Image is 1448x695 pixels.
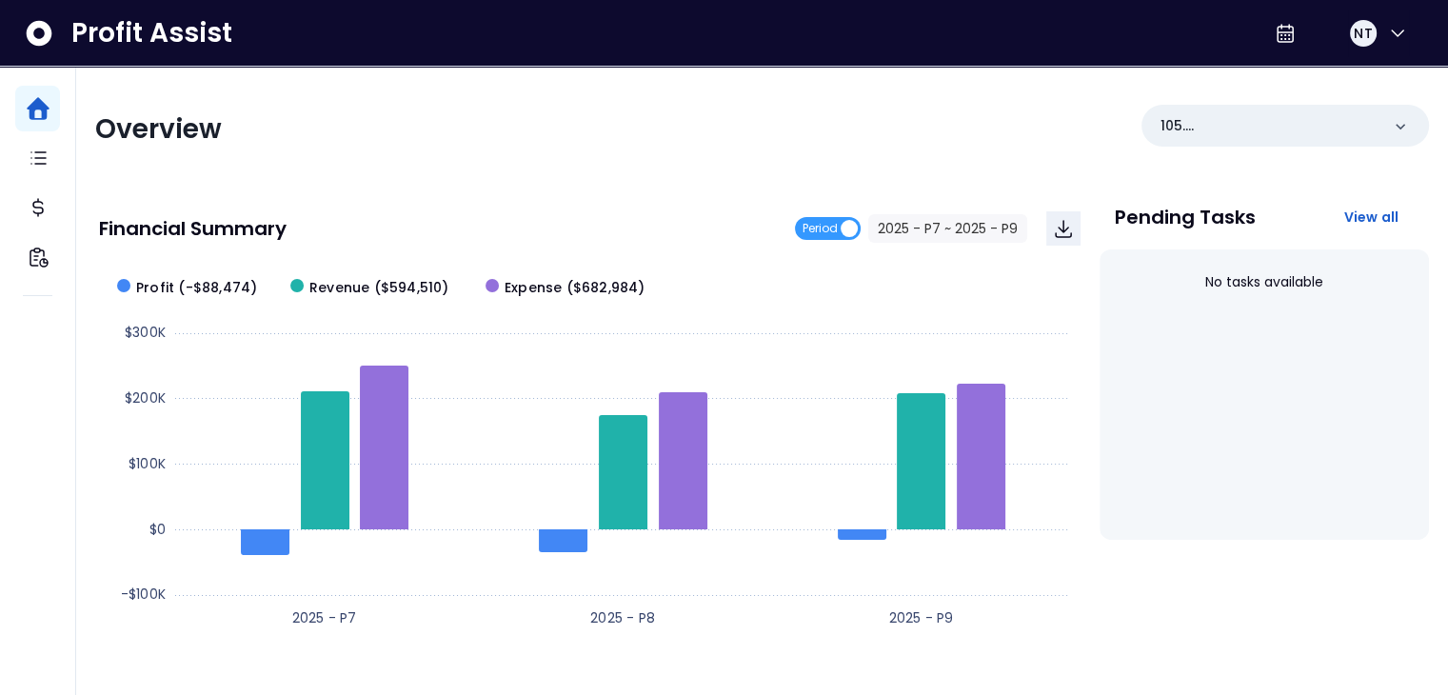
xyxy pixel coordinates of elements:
[125,388,166,407] text: $200K
[1328,200,1414,234] button: View all
[125,323,166,342] text: $300K
[1354,24,1372,43] span: NT
[590,608,655,627] text: 2025 - P8
[868,214,1027,243] button: 2025 - P7 ~ 2025 - P9
[136,278,257,298] span: Profit (-$88,474)
[1343,208,1398,227] span: View all
[121,585,166,604] text: -$100K
[95,110,222,148] span: Overview
[71,16,232,50] span: Profit Assist
[1115,257,1414,308] div: No tasks available
[99,219,287,238] p: Financial Summary
[1160,116,1379,136] p: 105. UTC([GEOGRAPHIC_DATA])
[803,217,838,240] span: Period
[149,520,166,539] text: $0
[309,278,449,298] span: Revenue ($594,510)
[1115,208,1256,227] p: Pending Tasks
[292,608,357,627] text: 2025 - P7
[888,608,953,627] text: 2025 - P9
[129,454,166,473] text: $100K
[1046,211,1081,246] button: Download
[505,278,645,298] span: Expense ($682,984)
